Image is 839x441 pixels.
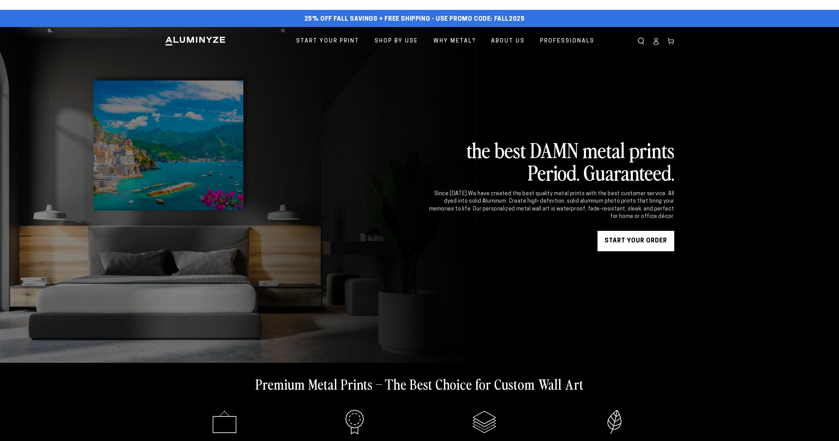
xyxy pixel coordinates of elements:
span: About Us [491,36,525,46]
span: Professionals [540,36,594,46]
a: Professionals [535,32,600,50]
div: Since [DATE] We have created the best quality metal prints with the best customer service. All dy... [428,190,674,221]
a: Why Metal? [428,32,481,50]
img: Aluminyze [165,36,226,46]
span: 25% off FALL Savings + Free Shipping - Use Promo Code: FALL2025 [304,16,525,23]
a: START YOUR Order [597,231,674,251]
span: Start Your Print [296,36,359,46]
span: Why Metal? [433,36,476,46]
span: Shop By Use [375,36,418,46]
h2: the best DAMN metal prints Period. Guaranteed. [428,138,674,183]
a: About Us [486,32,530,50]
summary: Search our site [633,34,648,49]
a: Shop By Use [370,32,423,50]
a: Start Your Print [291,32,364,50]
h2: Premium Metal Prints – The Best Choice for Custom Wall Art [255,375,584,393]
